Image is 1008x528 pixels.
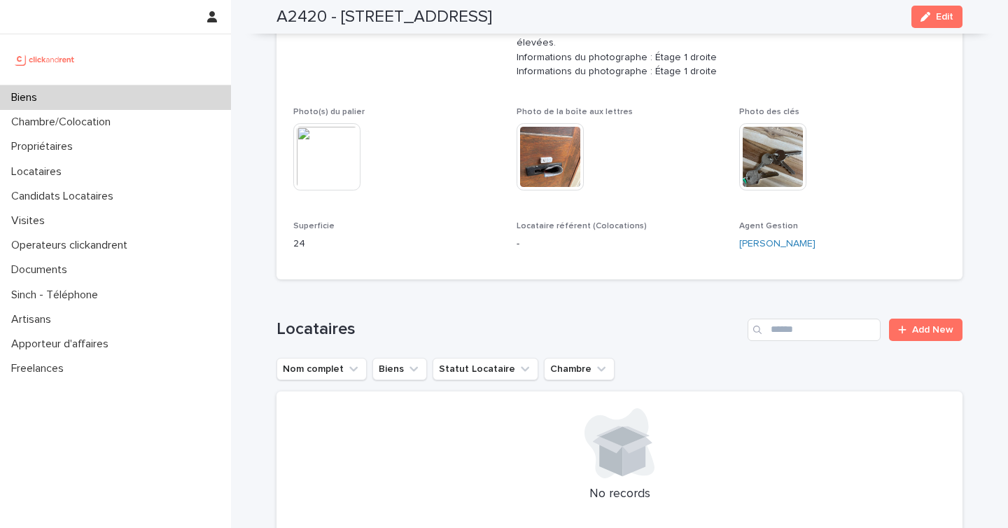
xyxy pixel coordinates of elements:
p: Operateurs clickandrent [6,239,139,252]
span: Photo des clés [739,108,799,116]
p: Artisans [6,313,62,326]
p: Sinch - Téléphone [6,289,109,302]
h2: A2420 - [STREET_ADDRESS] [276,7,492,27]
p: Documents [6,263,78,277]
button: Statut Locataire [433,358,538,380]
p: - [517,237,723,251]
span: Agent Gestion [739,222,798,230]
span: Photo(s) du palier [293,108,365,116]
span: Edit [936,12,953,22]
p: Biens [6,91,48,104]
span: Locataire référent (Colocations) [517,222,647,230]
button: Nom complet [276,358,367,380]
p: Freelances [6,362,75,375]
p: Visites [6,214,56,228]
button: Biens [372,358,427,380]
span: Superficie [293,222,335,230]
p: Apporteur d'affaires [6,338,120,351]
a: Add New [889,319,962,341]
input: Search [748,319,881,341]
button: Chambre [544,358,615,380]
img: UCB0brd3T0yccxBKYDjQ [11,46,79,74]
h1: Locataires [276,319,742,340]
p: Chambre/Colocation [6,116,122,129]
p: Propriétaires [6,140,84,153]
p: Locataires [6,165,73,179]
button: Edit [911,6,962,28]
span: Photo de la boîte aux lettres [517,108,633,116]
p: 24 [293,237,500,251]
p: Candidats Locataires [6,190,125,203]
span: Add New [912,325,953,335]
p: No records [293,487,946,502]
a: [PERSON_NAME] [739,237,815,251]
